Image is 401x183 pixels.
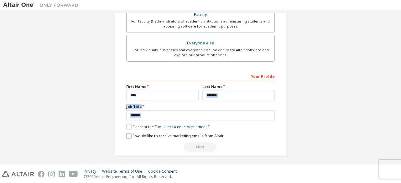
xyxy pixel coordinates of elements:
[102,169,148,174] div: Website Terms of Use
[126,104,275,109] label: Job Title
[130,39,271,48] div: Everyone else
[48,171,55,177] img: instagram.svg
[38,171,44,177] img: facebook.svg
[2,171,34,177] img: altair_logo.svg
[126,84,199,89] label: First Name
[84,174,180,179] p: © 2025 Altair Engineering, Inc. All Rights Reserved.
[126,71,275,81] div: Your Profile
[126,142,275,152] div: Select your account type to continue
[130,48,271,58] div: For individuals, businesses and everyone else looking to try Altair software and explore our prod...
[84,169,102,174] div: Privacy
[130,19,271,29] div: For faculty & administrators of academic institutions administering students and accessing softwa...
[3,2,81,8] img: Altair One
[202,84,275,89] label: Last Name
[126,124,207,130] label: I accept the
[59,171,65,177] img: linkedin.svg
[126,133,224,139] label: I would like to receive marketing emails from Altair
[130,10,271,19] div: Faculty
[148,169,180,174] div: Cookie Consent
[69,171,78,177] img: youtube.svg
[155,124,207,130] a: End-User License Agreement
